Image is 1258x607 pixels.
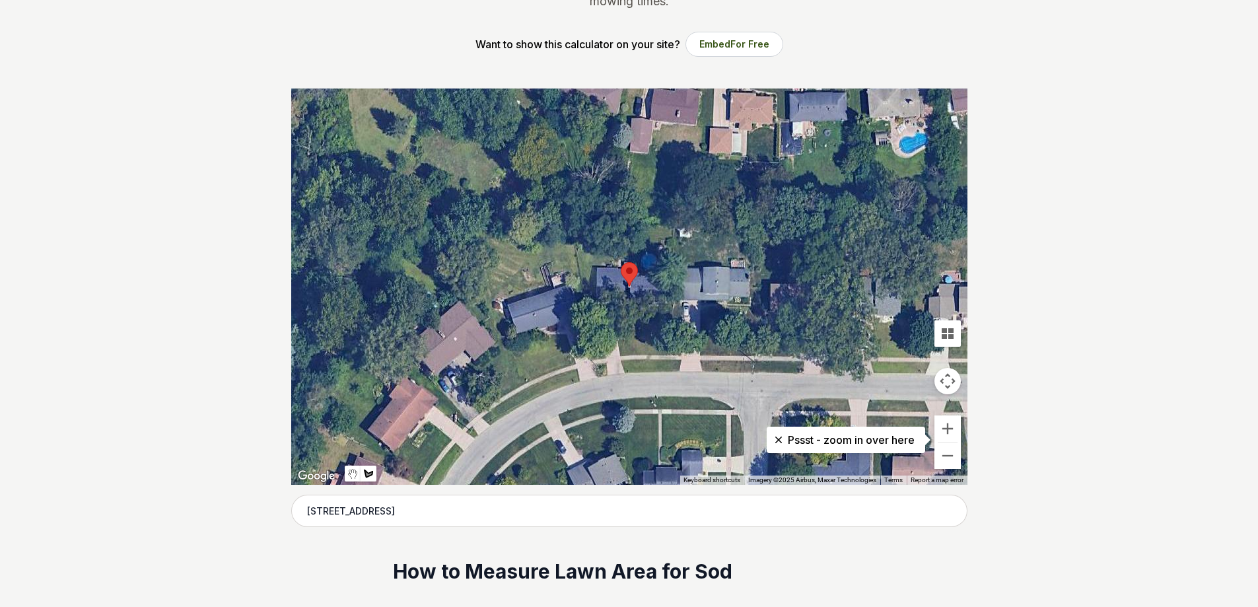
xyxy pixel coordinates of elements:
a: Open this area in Google Maps (opens a new window) [295,468,338,485]
button: Tilt map [934,320,961,347]
button: Stop drawing [345,466,361,482]
a: Terms [884,476,903,483]
span: For Free [730,38,769,50]
button: Zoom out [934,443,961,469]
button: Zoom in [934,415,961,442]
p: Pssst - zoom in over here [777,432,915,448]
p: Want to show this calculator on your site? [475,36,680,52]
input: Enter your address to get started [291,495,967,528]
button: EmbedFor Free [685,32,783,57]
h2: How to Measure Lawn Area for Sod [393,559,865,585]
button: Map camera controls [934,368,961,394]
span: Imagery ©2025 Airbus, Maxar Technologies [748,476,876,483]
img: Google [295,468,338,485]
button: Draw a shape [361,466,376,482]
button: Keyboard shortcuts [683,476,740,485]
a: Report a map error [911,476,963,483]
